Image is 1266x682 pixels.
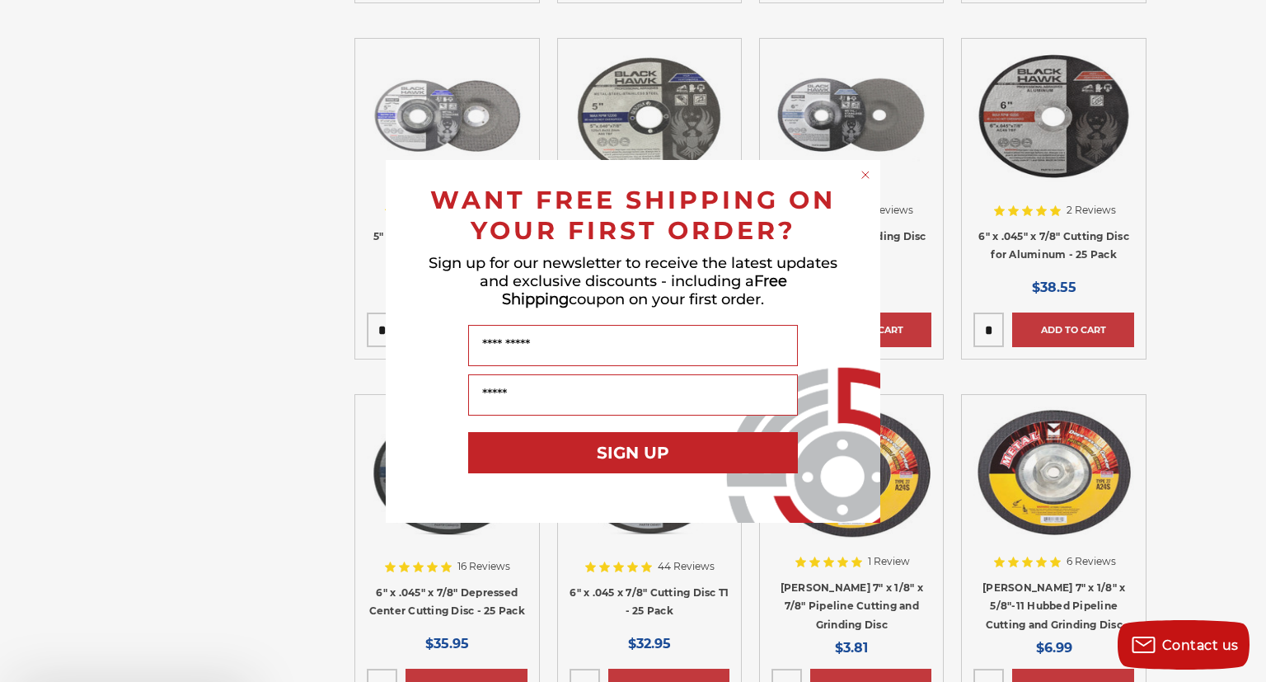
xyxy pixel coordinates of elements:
span: WANT FREE SHIPPING ON YOUR FIRST ORDER? [430,185,836,246]
span: Contact us [1162,637,1239,653]
span: Sign up for our newsletter to receive the latest updates and exclusive discounts - including a co... [429,254,837,308]
span: Free Shipping [502,272,787,308]
button: Contact us [1118,620,1250,670]
button: SIGN UP [468,432,798,473]
button: Close dialog [857,167,874,183]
